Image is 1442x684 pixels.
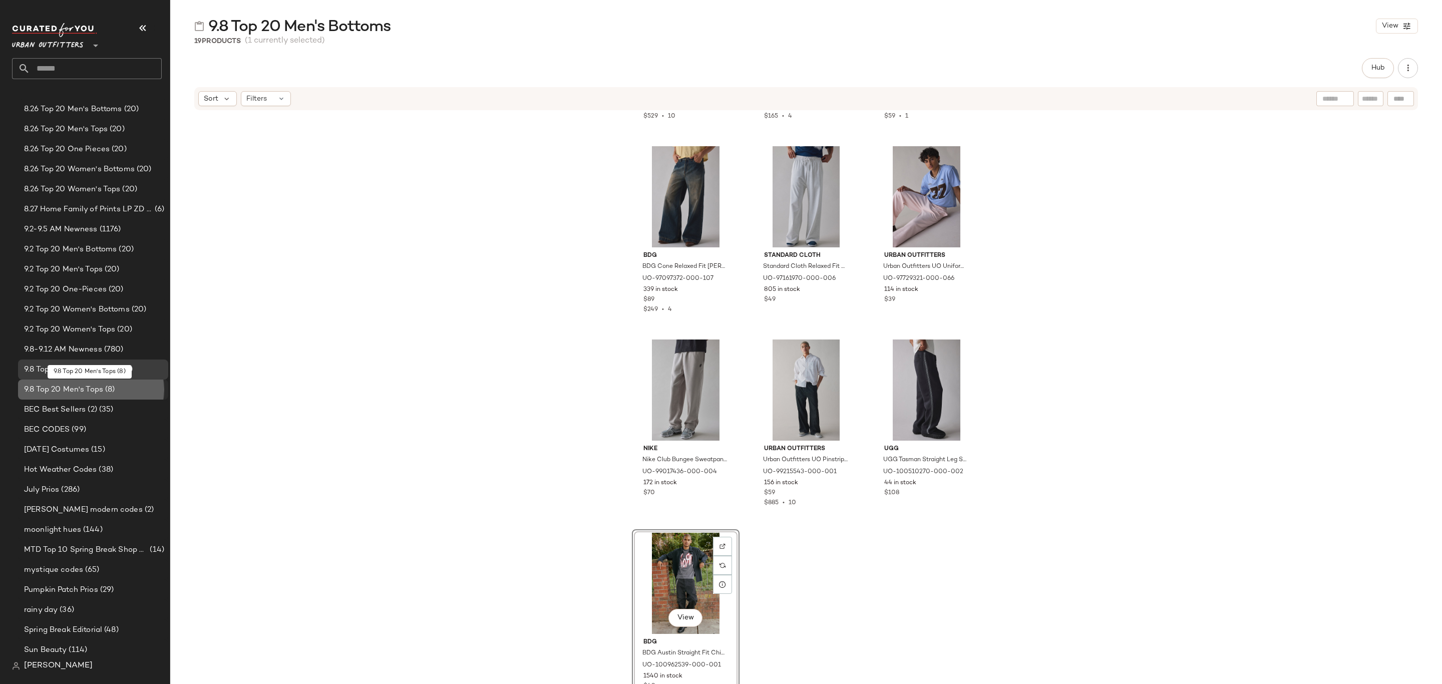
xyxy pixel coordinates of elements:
[24,564,83,576] span: mystique codes
[635,533,736,634] img: 100962539_001_b
[208,17,391,37] span: 9.8 Top 20 Men's Bottoms
[24,584,98,596] span: Pumpkin Patch Prios
[1371,64,1385,72] span: Hub
[24,204,153,215] span: 8.27 Home Family of Prints LP ZD Adds
[24,504,143,516] span: [PERSON_NAME] modern codes
[658,306,668,313] span: •
[245,35,325,47] span: (1 currently selected)
[97,464,113,476] span: (38)
[1381,22,1398,30] span: View
[24,424,70,436] span: BEC CODES
[24,304,130,315] span: 9.2 Top 20 Women's Bottoms
[24,444,89,456] span: [DATE] Costumes
[643,295,654,304] span: $89
[668,306,672,313] span: 4
[884,285,918,294] span: 114 in stock
[24,124,108,135] span: 8.26 Top 20 Men's Tops
[143,504,154,516] span: (2)
[779,500,789,506] span: •
[24,624,102,636] span: Spring Break Editorial
[668,113,675,120] span: 10
[643,479,677,488] span: 172 in stock
[764,113,778,120] span: $165
[24,184,120,195] span: 8.26 Top 20 Women's Tops
[635,146,736,247] img: 97097372_107_b
[642,456,727,465] span: Nike Club Bungee Sweatpant in [GEOGRAPHIC_DATA], Men's at Urban Outfitters
[764,479,798,488] span: 156 in stock
[719,543,726,549] img: svg%3e
[876,339,977,441] img: 100510270_002_b
[194,36,241,47] div: Products
[24,484,59,496] span: July Prios
[24,324,115,335] span: 9.2 Top 20 Women's Tops
[642,262,727,271] span: BDG Cone Relaxed Fit [PERSON_NAME] in Vintage Denim Medium, Men's at Urban Outfitters
[12,662,20,670] img: svg%3e
[24,524,81,536] span: moonlight hues
[876,146,977,247] img: 97729321_066_b
[70,424,86,436] span: (99)
[764,295,776,304] span: $49
[24,544,148,556] span: MTD Top 10 Spring Break Shop 4.1
[883,456,968,465] span: UGG Tasman Straight Leg Sweatpant in Tar, Men's at Urban Outfitters
[643,489,655,498] span: $70
[764,445,849,454] span: Urban Outfitters
[12,34,84,52] span: Urban Outfitters
[658,113,668,120] span: •
[97,404,114,416] span: (35)
[103,264,120,275] span: (20)
[24,464,97,476] span: Hot Weather Codes
[643,285,678,294] span: 339 in stock
[194,38,202,45] span: 19
[24,364,117,376] span: 9.8 Top 20 Men's Bottoms
[635,339,736,441] img: 99017436_004_b
[153,204,164,215] span: (6)
[763,274,836,283] span: UO-97161970-000-006
[194,21,204,31] img: svg%3e
[642,274,713,283] span: UO-97097372-000-107
[789,500,796,506] span: 10
[24,284,107,295] span: 9.2 Top 20 One-Pieces
[905,113,908,120] span: 1
[778,113,788,120] span: •
[24,144,110,155] span: 8.26 Top 20 One Pieces
[81,524,103,536] span: (144)
[719,562,726,568] img: svg%3e
[883,468,963,477] span: UO-100510270-000-002
[1362,58,1394,78] button: Hub
[83,564,100,576] span: (65)
[24,404,97,416] span: BEC Best Sellers (2)
[884,251,969,260] span: Urban Outfitters
[102,344,124,356] span: (780)
[98,584,114,596] span: (29)
[107,284,124,295] span: (20)
[24,660,93,672] span: [PERSON_NAME]
[643,251,728,260] span: BDG
[24,224,98,235] span: 9.2-9.5 AM Newness
[764,285,800,294] span: 805 in stock
[1376,19,1418,34] button: View
[148,544,164,556] span: (14)
[764,251,849,260] span: Standard Cloth
[24,384,103,396] span: 9.8 Top 20 Men's Tops
[884,295,895,304] span: $39
[763,468,837,477] span: UO-99215543-000-001
[246,94,267,104] span: Filters
[24,164,135,175] span: 8.26 Top 20 Women's Bottoms
[24,264,103,275] span: 9.2 Top 20 Men's Tops
[643,445,728,454] span: Nike
[884,489,899,498] span: $108
[115,324,132,335] span: (20)
[108,124,125,135] span: (20)
[67,644,87,656] span: (114)
[12,23,97,37] img: cfy_white_logo.C9jOOHJF.svg
[788,113,792,120] span: 4
[122,104,139,115] span: (20)
[58,604,74,616] span: (36)
[642,661,721,670] span: UO-100962539-000-001
[24,344,102,356] span: 9.8-9.12 AM Newness
[98,224,121,235] span: (1176)
[130,304,147,315] span: (20)
[643,113,658,120] span: $529
[884,445,969,454] span: UGG
[24,644,67,656] span: Sun Beauty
